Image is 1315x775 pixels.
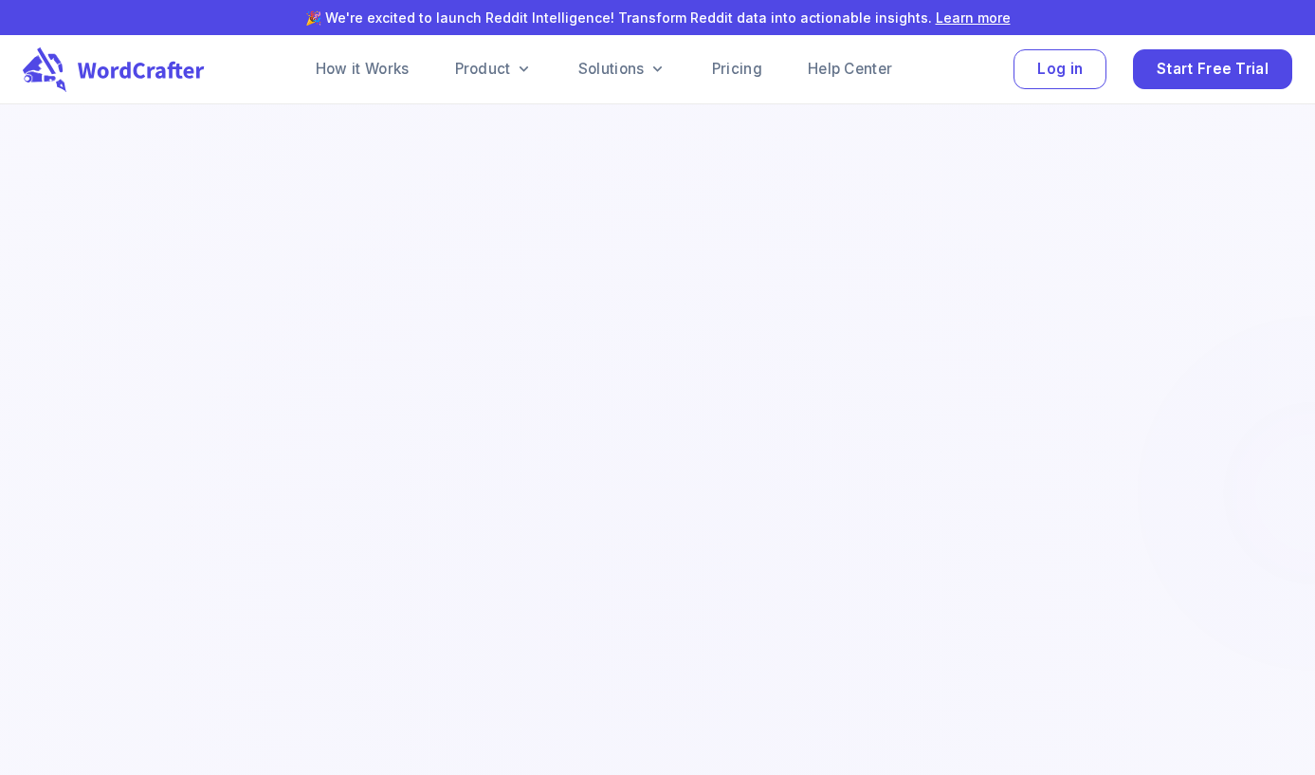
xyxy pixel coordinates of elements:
p: 🎉 We're excited to launch Reddit Intelligence! Transform Reddit data into actionable insights. [30,8,1285,28]
span: Start Free Trial [1157,57,1269,83]
a: Help Center [808,58,892,81]
a: Learn more [936,9,1011,26]
a: Product [455,58,533,81]
span: Log in [1037,57,1083,83]
button: Log in [1014,49,1106,90]
a: Solutions [578,58,667,81]
a: How it Works [316,58,410,81]
a: Pricing [712,58,762,81]
button: Start Free Trial [1133,49,1292,90]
